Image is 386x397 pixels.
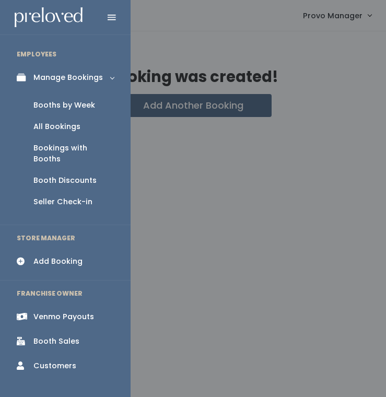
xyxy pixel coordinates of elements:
div: Venmo Payouts [33,311,94,322]
img: preloved logo [15,7,83,28]
div: Bookings with Booths [33,143,114,165]
div: Seller Check-in [33,196,92,207]
div: Booths by Week [33,100,95,111]
div: Manage Bookings [33,72,103,83]
div: Add Booking [33,256,83,267]
div: All Bookings [33,121,80,132]
div: Booth Discounts [33,175,97,186]
div: Booth Sales [33,336,79,347]
div: Customers [33,360,76,371]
